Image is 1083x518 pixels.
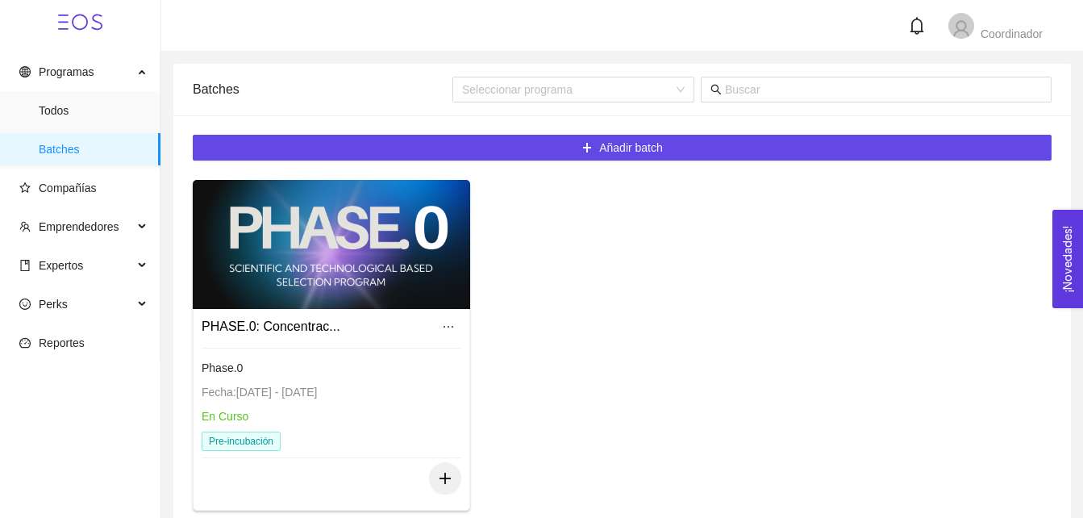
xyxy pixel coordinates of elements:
[202,386,317,399] span: Fecha: [DATE] - [DATE]
[19,66,31,77] span: global
[202,320,340,333] a: PHASE.0: Concentrac...
[952,19,971,39] span: user
[19,299,31,310] span: smile
[39,220,119,233] span: Emprendedores
[202,410,248,423] span: En Curso
[19,221,31,232] span: team
[202,432,281,451] span: Pre-incubación
[19,337,31,349] span: dashboard
[193,66,452,112] div: Batches
[39,336,85,349] span: Reportes
[429,471,461,486] span: plus
[599,139,663,157] span: Añadir batch
[193,135,1052,161] button: plusAñadir batch
[710,84,722,95] span: search
[581,142,593,155] span: plus
[1052,210,1083,308] button: Open Feedback Widget
[435,314,461,340] button: ellipsis
[19,260,31,271] span: book
[39,182,97,194] span: Compañías
[202,361,243,374] span: Phase.0
[39,259,83,272] span: Expertos
[39,133,148,165] span: Batches
[908,17,926,35] span: bell
[39,65,94,78] span: Programas
[19,182,31,194] span: star
[39,94,148,127] span: Todos
[39,298,68,311] span: Perks
[981,27,1043,40] span: Coordinador
[429,462,461,495] button: plus
[436,320,460,333] span: ellipsis
[725,81,1042,98] input: Buscar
